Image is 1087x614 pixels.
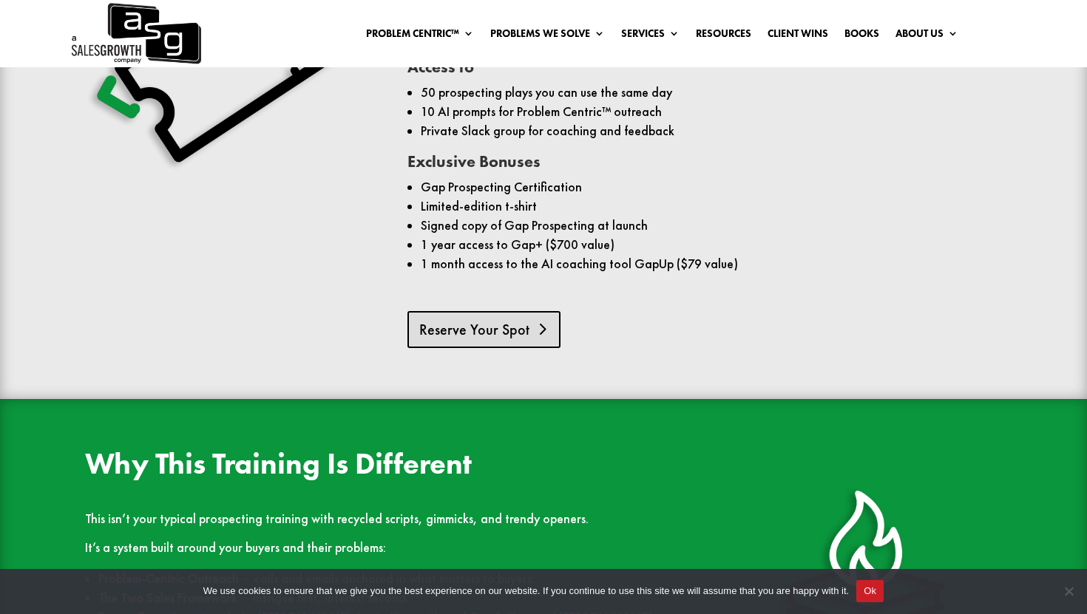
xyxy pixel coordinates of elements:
[844,28,879,44] a: Books
[768,28,828,44] a: Client Wins
[421,102,1002,121] li: 10 AI prompts for Problem Centric™ outreach
[85,540,680,569] p: It’s a system built around your buyers and their problems:
[421,254,1002,273] li: 1 month access to the AI coaching tool GapUp ($79 value)
[407,311,561,348] a: Reserve Your Spot
[856,580,884,602] button: Ok
[421,235,1002,254] li: 1 year access to Gap+ ($700 value)
[421,216,1002,235] li: Signed copy of Gap Prospecting at launch
[366,28,474,44] a: Problem Centric™
[895,28,958,44] a: About Us
[85,511,680,540] p: This isn’t your typical prospecting training with recycled scripts, gimmicks, and trendy openers.
[421,83,1002,102] li: 50 prospecting plays you can use the same day
[696,28,751,44] a: Resources
[1061,584,1076,598] span: No
[85,449,680,486] h2: Why This Training Is Different
[407,154,1002,177] h3: Exclusive Bonuses
[621,28,680,44] a: Services
[421,121,1002,140] li: Private Slack group for coaching and feedback
[407,59,1002,83] h3: Access to
[203,584,849,598] span: We use cookies to ensure that we give you the best experience on our website. If you continue to ...
[421,198,537,214] span: Limited-edition t-shirt
[421,177,1002,197] li: Gap Prospecting Certification
[490,28,605,44] a: Problems We Solve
